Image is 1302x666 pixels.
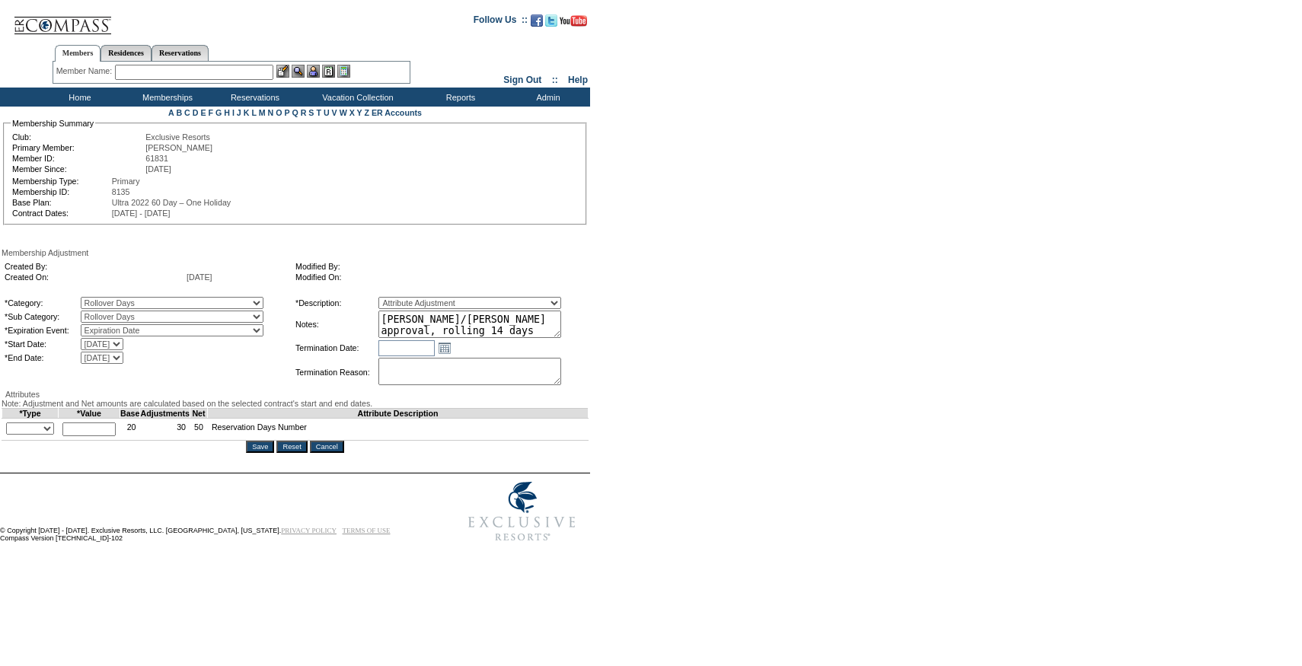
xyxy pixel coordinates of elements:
[112,187,130,196] span: 8135
[372,108,422,117] a: ER Accounts
[120,409,140,419] td: Base
[145,154,168,163] span: 61831
[112,198,231,207] span: Ultra 2022 60 Day – One Holiday
[12,143,144,152] td: Primary Member:
[310,441,344,453] input: Cancel
[34,88,122,107] td: Home
[12,132,144,142] td: Club:
[316,108,321,117] a: T
[332,108,337,117] a: V
[232,108,235,117] a: I
[454,473,590,550] img: Exclusive Resorts
[340,108,347,117] a: W
[545,19,557,28] a: Follow us on Twitter
[307,65,320,78] img: Impersonate
[5,262,185,271] td: Created By:
[364,108,369,117] a: Z
[5,297,79,309] td: *Category:
[207,409,588,419] td: Attribute Description
[295,358,377,387] td: Termination Reason:
[531,19,543,28] a: Become our fan on Facebook
[190,419,208,441] td: 50
[292,65,305,78] img: View
[568,75,588,85] a: Help
[120,419,140,441] td: 20
[12,209,110,218] td: Contract Dates:
[140,419,190,441] td: 30
[215,108,222,117] a: G
[176,108,182,117] a: B
[251,108,256,117] a: L
[285,108,290,117] a: P
[12,187,110,196] td: Membership ID:
[295,339,377,356] td: Termination Date:
[5,338,79,350] td: *Start Date:
[349,108,355,117] a: X
[56,65,115,78] div: Member Name:
[209,88,297,107] td: Reservations
[295,311,377,338] td: Notes:
[295,262,580,271] td: Modified By:
[276,65,289,78] img: b_edit.gif
[297,88,415,107] td: Vacation Collection
[168,108,174,117] a: A
[193,108,199,117] a: D
[207,419,588,441] td: Reservation Days Number
[560,19,587,28] a: Subscribe to our YouTube Channel
[308,108,314,117] a: S
[5,324,79,336] td: *Expiration Event:
[560,15,587,27] img: Subscribe to our YouTube Channel
[5,272,185,282] td: Created On:
[343,527,391,534] a: TERMS OF USE
[2,399,589,408] div: Note: Adjustment and Net amounts are calculated based on the selected contract's start and end da...
[324,108,330,117] a: U
[322,65,335,78] img: Reservations
[122,88,209,107] td: Memberships
[246,441,274,453] input: Save
[276,108,282,117] a: O
[301,108,307,117] a: R
[415,88,503,107] td: Reports
[244,108,250,117] a: K
[292,108,298,117] a: Q
[281,527,337,534] a: PRIVACY POLICY
[224,108,230,117] a: H
[101,45,152,61] a: Residences
[237,108,241,117] a: J
[11,119,95,128] legend: Membership Summary
[357,108,362,117] a: Y
[112,177,140,186] span: Primary
[145,164,171,174] span: [DATE]
[2,409,59,419] td: *Type
[184,108,190,117] a: C
[152,45,209,61] a: Reservations
[55,45,101,62] a: Members
[295,297,377,309] td: *Description:
[2,248,589,257] div: Membership Adjustment
[5,352,79,364] td: *End Date:
[474,13,528,31] td: Follow Us ::
[140,409,190,419] td: Adjustments
[337,65,350,78] img: b_calculator.gif
[5,311,79,323] td: *Sub Category:
[503,88,590,107] td: Admin
[503,75,541,85] a: Sign Out
[295,272,580,282] td: Modified On:
[112,209,171,218] span: [DATE] - [DATE]
[531,14,543,27] img: Become our fan on Facebook
[208,108,213,117] a: F
[187,272,212,282] span: [DATE]
[12,177,110,186] td: Membership Type:
[276,441,307,453] input: Reset
[145,132,210,142] span: Exclusive Resorts
[552,75,558,85] span: ::
[13,4,112,35] img: Compass Home
[12,154,144,163] td: Member ID:
[12,164,144,174] td: Member Since:
[259,108,266,117] a: M
[190,409,208,419] td: Net
[436,339,453,356] a: Open the calendar popup.
[268,108,274,117] a: N
[545,14,557,27] img: Follow us on Twitter
[200,108,206,117] a: E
